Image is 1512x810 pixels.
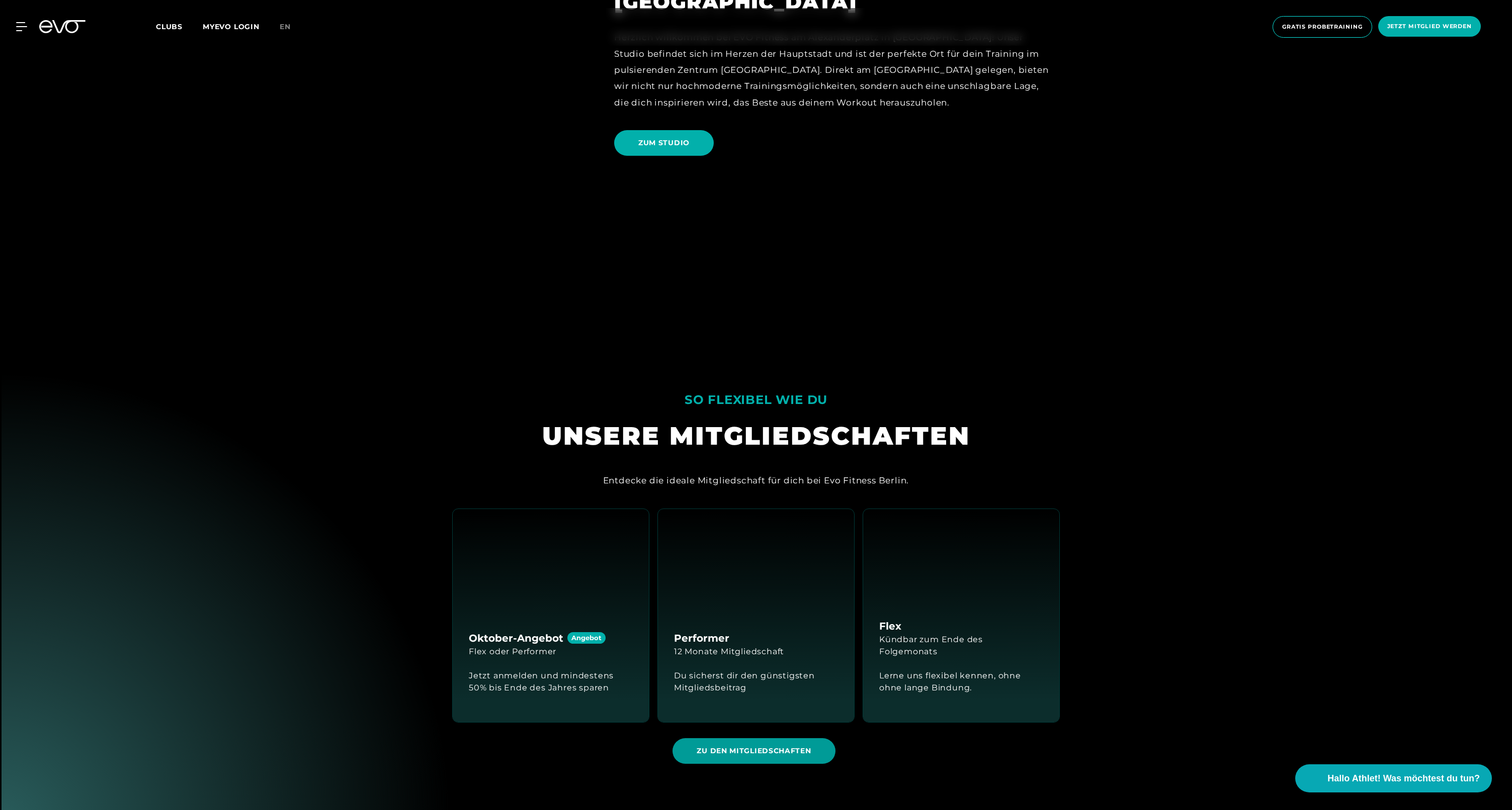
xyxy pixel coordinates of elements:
[203,22,260,31] a: MYEVO LOGIN
[1270,16,1375,38] a: Gratis Probetraining
[673,731,839,771] a: ZU DEN MITGLIEDSCHAFTEN
[697,746,811,756] span: ZU DEN MITGLIEDSCHAFTEN
[542,420,970,452] div: UNSERE MITGLIED­SCHAFTEN
[156,22,203,31] a: Clubs
[1295,764,1492,792] button: Hallo Athlet! Was möchtest du tun?
[638,138,690,148] span: ZUM STUDIO
[879,619,901,634] h4: Flex
[1327,772,1480,785] span: Hallo Athlet! Was möchtest du tun?
[280,21,303,33] a: en
[614,123,718,163] a: ZUM STUDIO
[674,646,784,658] div: 12 Monate Mitgliedschaft
[469,670,633,694] div: Jetzt anmelden und mindestens 50% bis Ende des Jahres sparen
[674,631,729,646] h4: Performer
[879,670,1043,694] div: Lerne uns flexibel kennen, ohne ohne lange Bindung.
[685,388,827,412] div: SO FLEXIBEL WIE DU
[280,22,291,31] span: en
[156,22,183,31] span: Clubs
[469,646,556,658] div: Flex oder Performer
[469,631,606,646] h4: Oktober-Angebot
[1387,22,1472,31] span: Jetzt Mitglied werden
[1282,23,1363,31] span: Gratis Probetraining
[674,670,838,694] div: Du sicherst dir den günstigsten Mitgliedsbeitrag
[603,472,909,488] div: Entdecke die ideale Mitgliedschaft für dich bei Evo Fitness Berlin.
[1375,16,1484,38] a: Jetzt Mitglied werden
[614,29,1054,110] div: Herzlich willkommen bei EVO Fitness am Alexanderplatz in [GEOGRAPHIC_DATA]! Unser Studio befindet...
[567,632,606,644] div: Angebot
[879,634,1043,658] div: Kündbar zum Ende des Folgemonats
